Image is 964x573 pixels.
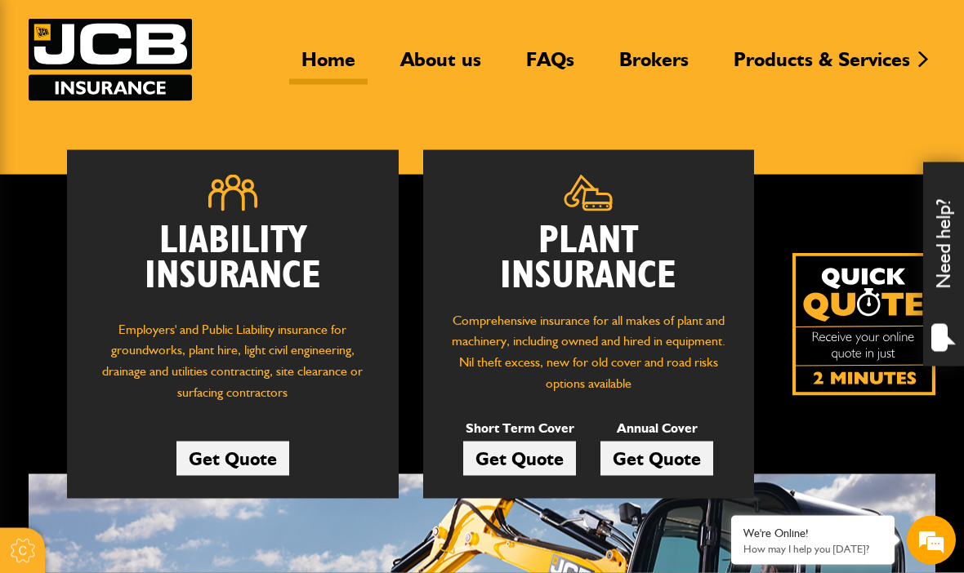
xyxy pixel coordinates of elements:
a: Home [289,47,368,85]
h2: Plant Insurance [448,224,730,294]
a: Get your insurance quote isn just 2-minutes [792,253,935,396]
a: About us [388,47,493,85]
a: Get Quote [600,442,713,476]
a: Products & Services [721,47,922,85]
a: Get Quote [176,442,289,476]
img: JCB Insurance Services logo [29,19,192,101]
a: Brokers [607,47,701,85]
a: JCB Insurance Services [29,19,192,101]
a: Get Quote [463,442,576,476]
a: FAQs [514,47,587,85]
h2: Liability Insurance [91,224,374,303]
p: Short Term Cover [463,418,576,439]
div: We're Online! [743,526,882,540]
p: Employers' and Public Liability insurance for groundworks, plant hire, light civil engineering, d... [91,319,374,411]
img: Quick Quote [792,253,935,396]
div: Need help? [923,162,964,366]
p: Annual Cover [600,418,713,439]
p: Comprehensive insurance for all makes of plant and machinery, including owned and hired in equipm... [448,310,730,393]
p: How may I help you today? [743,543,882,555]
